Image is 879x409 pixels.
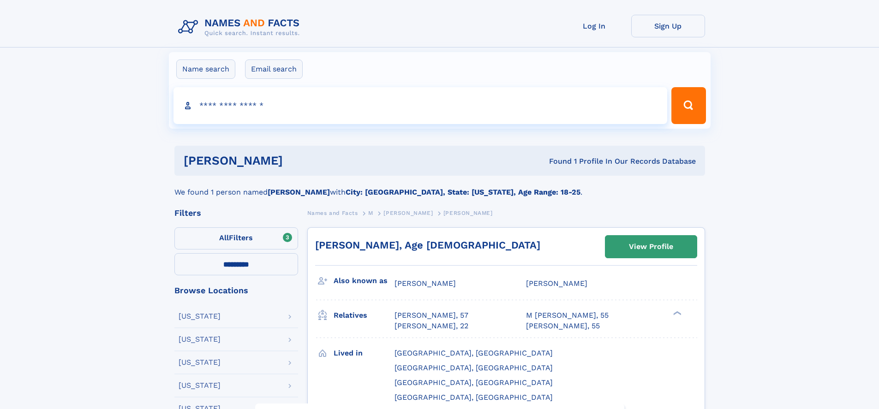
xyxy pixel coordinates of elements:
a: Log In [557,15,631,37]
h3: Lived in [334,345,395,361]
div: [US_STATE] [179,359,221,366]
a: M [PERSON_NAME], 55 [526,310,609,320]
div: [US_STATE] [179,336,221,343]
span: [GEOGRAPHIC_DATA], [GEOGRAPHIC_DATA] [395,378,553,387]
label: Filters [174,227,298,249]
div: ❯ [671,310,682,316]
a: [PERSON_NAME] [383,207,433,219]
div: Found 1 Profile In Our Records Database [416,156,696,166]
span: M [368,210,373,216]
h3: Also known as [334,273,395,289]
input: search input [173,87,668,124]
a: View Profile [605,236,697,258]
a: M [368,207,373,219]
span: All [219,233,229,242]
b: [PERSON_NAME] [268,188,330,196]
h3: Relatives [334,308,395,323]
span: [PERSON_NAME] [526,279,587,288]
a: [PERSON_NAME], 57 [395,310,468,320]
img: Logo Names and Facts [174,15,307,40]
a: [PERSON_NAME], 22 [395,321,468,331]
span: [PERSON_NAME] [443,210,493,216]
a: Names and Facts [307,207,358,219]
button: Search Button [671,87,706,124]
span: [PERSON_NAME] [383,210,433,216]
a: Sign Up [631,15,705,37]
label: Email search [245,59,303,79]
span: [PERSON_NAME] [395,279,456,288]
a: [PERSON_NAME], Age [DEMOGRAPHIC_DATA] [315,239,540,251]
b: City: [GEOGRAPHIC_DATA], State: [US_STATE], Age Range: 18-25 [346,188,580,196]
div: View Profile [629,236,673,257]
h1: [PERSON_NAME] [184,155,416,166]
div: We found 1 person named with . [174,176,705,198]
div: Filters [174,209,298,217]
span: [GEOGRAPHIC_DATA], [GEOGRAPHIC_DATA] [395,393,553,402]
label: Name search [176,59,235,79]
div: Browse Locations [174,286,298,295]
div: [US_STATE] [179,313,221,320]
span: [GEOGRAPHIC_DATA], [GEOGRAPHIC_DATA] [395,363,553,372]
div: [US_STATE] [179,382,221,389]
a: [PERSON_NAME], 55 [526,321,600,331]
span: [GEOGRAPHIC_DATA], [GEOGRAPHIC_DATA] [395,349,553,357]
